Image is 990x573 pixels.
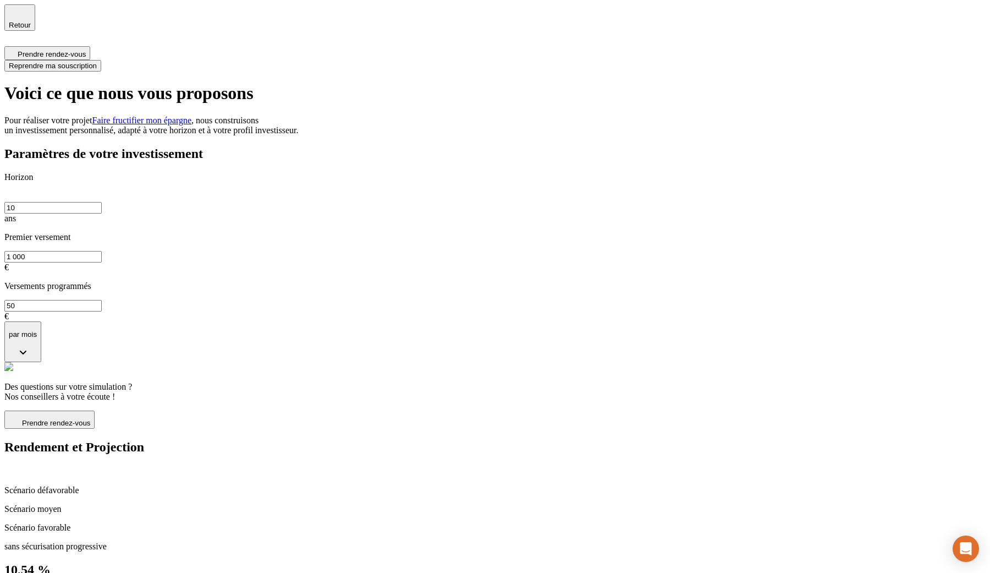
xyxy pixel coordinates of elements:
[4,542,986,552] p: sans sécurisation progressive
[4,312,9,321] span: €
[4,362,13,371] img: alexis.png
[4,116,92,125] span: Pour réaliser votre projet
[9,21,31,29] span: Retour
[4,281,986,291] p: Versements programmés
[4,485,986,495] p: Scénario défavorable
[9,62,97,70] span: Reprendre ma souscription
[4,125,299,135] span: un investissement personnalisé, adapté à votre horizon et à votre profil investisseur.
[18,50,86,58] span: Prendre rendez-vous
[92,116,192,125] a: Faire fructifier mon épargne
[4,214,16,223] span: ans
[4,440,986,455] h2: Rendement et Projection
[4,411,95,429] button: Prendre rendez-vous
[4,523,986,533] p: Scénario favorable
[4,382,132,391] span: Des questions sur votre simulation ?
[4,321,41,363] button: par mois
[22,419,90,427] span: Prendre rendez-vous
[4,263,9,272] span: €
[4,4,35,31] button: Retour
[4,83,986,103] h1: Voici ce que nous vous proposons
[4,232,986,242] p: Premier versement
[4,392,115,401] span: Nos conseillers à votre écoute !
[4,172,986,182] p: Horizon
[9,330,37,339] p: par mois
[953,536,979,562] div: Open Intercom Messenger
[191,116,258,125] span: , nous construisons
[4,146,986,161] h2: Paramètres de votre investissement
[4,504,986,514] p: Scénario moyen
[4,46,90,60] button: Prendre rendez-vous
[4,60,101,72] button: Reprendre ma souscription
